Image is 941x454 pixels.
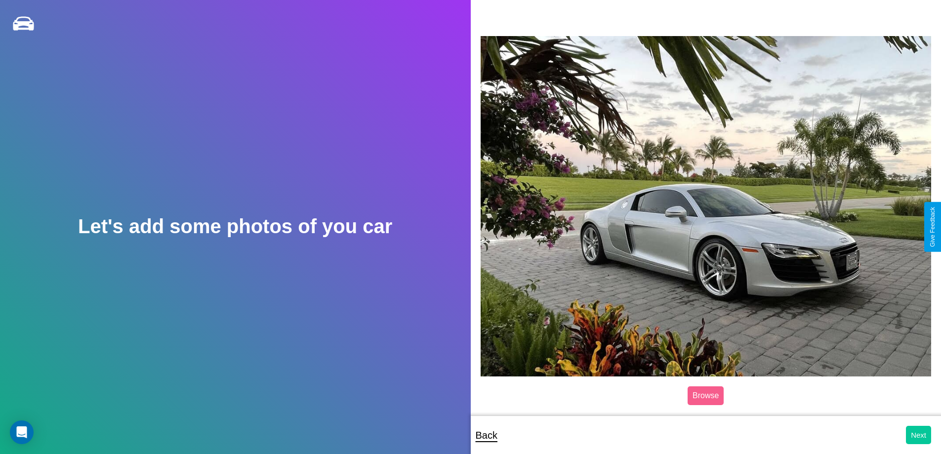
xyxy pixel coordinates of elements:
[10,420,34,444] div: Open Intercom Messenger
[688,386,724,405] label: Browse
[481,36,932,376] img: posted
[906,426,931,444] button: Next
[929,207,936,247] div: Give Feedback
[78,215,392,238] h2: Let's add some photos of you car
[476,426,497,444] p: Back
